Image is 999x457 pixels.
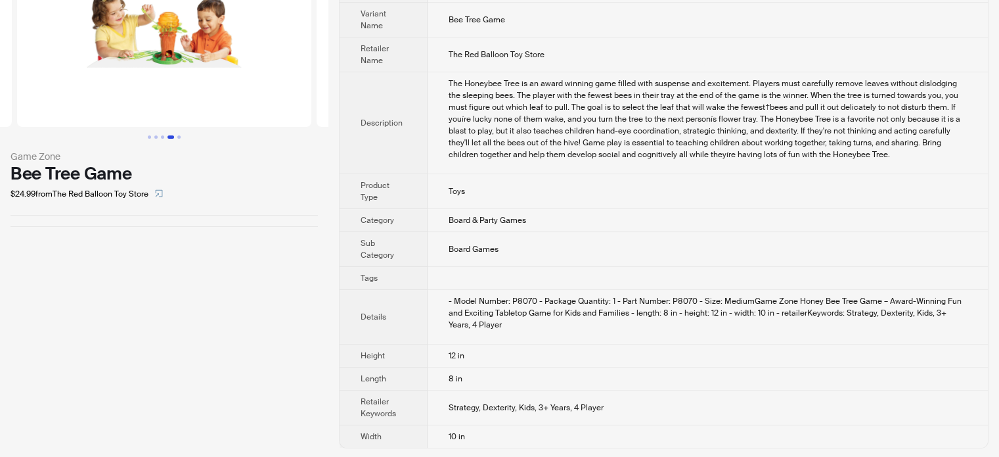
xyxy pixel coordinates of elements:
button: Go to slide 3 [161,135,164,139]
span: The Red Balloon Toy Store [449,49,544,60]
span: select [155,189,163,197]
span: Sub Category [361,238,394,260]
span: Product Type [361,180,389,203]
span: Category [361,215,394,226]
span: Variant Name [361,9,386,31]
button: Go to slide 5 [177,135,181,139]
span: Board Games [449,244,499,254]
div: Game Zone [11,149,318,164]
button: Go to slide 2 [154,135,158,139]
span: 10 in [449,431,465,442]
span: Board & Party Games [449,215,526,226]
span: Strategy, Dexterity, Kids, 3+ Years, 4 Player [449,402,604,413]
span: Toys [449,186,465,197]
div: - Model Number: P8070 - Package Quantity: 1 - Part Number: P8070 - Size: MediumGame Zone Honey Be... [449,295,967,331]
span: Details [361,312,386,322]
button: Go to slide 1 [148,135,151,139]
span: Description [361,118,403,128]
span: Height [361,350,385,361]
span: Retailer Keywords [361,397,396,419]
span: Retailer Name [361,43,389,66]
span: 12 in [449,350,464,361]
button: Go to slide 4 [167,135,174,139]
div: Bee Tree Game [11,164,318,183]
span: Tags [361,273,378,283]
div: The Honeybee Tree is an award winning game filled with suspense and excitement. Players must care... [449,78,967,160]
span: 8 in [449,373,462,384]
span: Width [361,431,382,442]
span: Length [361,373,386,384]
div: $24.99 from The Red Balloon Toy Store [11,183,318,204]
span: Bee Tree Game [449,14,505,25]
